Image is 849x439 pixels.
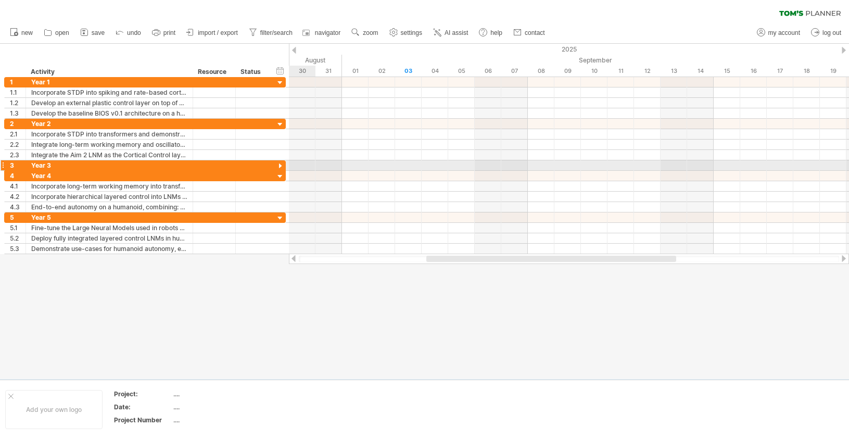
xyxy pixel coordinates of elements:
[10,233,26,243] div: 5.2
[289,66,315,77] div: Saturday, 30 August 2025
[31,129,187,139] div: Incorporate STDP into transformers and demonstrate utility working with Aim 2.
[21,29,33,36] span: new
[31,181,187,191] div: Incorporate long-term working memory into transformers working with Aim 2.
[198,29,238,36] span: import / export
[430,26,471,40] a: AI assist
[822,29,841,36] span: log out
[422,66,448,77] div: Thursday, 4 September 2025
[31,119,187,129] div: Year 2
[198,67,230,77] div: Resource
[401,29,422,36] span: settings
[634,66,661,77] div: Friday, 12 September 2025
[31,202,187,212] div: End-to-end autonomy on a humanoid, combining: LNMs with 3D‑semantic grounded subtasks, RL traject...
[10,108,26,118] div: 1.3
[10,98,26,108] div: 1.2
[10,223,26,233] div: 5.1
[31,244,187,254] div: Demonstrate use-cases for humanoid autonomy, e.g., in-home assistance, search and rescue, factory...
[342,66,369,77] div: Monday, 1 September 2025
[41,26,72,40] a: open
[31,98,187,108] div: Develop an external plastic control layer on top of LLMs and demonstrate closed-loop latent steer...
[55,29,69,36] span: open
[768,29,800,36] span: my account
[10,160,26,170] div: 3
[10,140,26,149] div: 2.2
[163,29,175,36] span: print
[173,403,261,411] div: ....
[445,29,468,36] span: AI assist
[127,29,141,36] span: undo
[511,26,548,40] a: contact
[581,66,607,77] div: Wednesday, 10 September 2025
[31,223,187,233] div: Fine-tune the Large Neural Models used in robots working with Aims 2 and 3.
[149,26,179,40] a: print
[31,67,187,77] div: Activity
[173,390,261,398] div: ....
[448,66,475,77] div: Friday, 5 September 2025
[114,403,171,411] div: Date:
[490,29,502,36] span: help
[114,416,171,424] div: Project Number
[363,29,378,36] span: zoom
[554,66,581,77] div: Tuesday, 9 September 2025
[5,390,103,429] div: Add your own logo
[740,66,767,77] div: Tuesday, 16 September 2025
[92,29,105,36] span: save
[10,150,26,160] div: 2.3
[10,129,26,139] div: 2.1
[31,108,187,118] div: Develop the baseline BIOS v0.1 architecture on a humanoid robot: 3D perception, diffusion-policy ...
[10,202,26,212] div: 4.3
[528,66,554,77] div: Monday, 8 September 2025
[31,77,187,87] div: Year 1
[7,26,36,40] a: new
[184,26,241,40] a: import / export
[31,140,187,149] div: Integrate long-term working memory and oscillatory replay into the plastic layer for persistent t...
[31,233,187,243] div: Deploy fully integrated layered control LNMs in humanoid robots for multi-modal, memory-guided ad...
[714,66,740,77] div: Monday, 15 September 2025
[260,29,293,36] span: filter/search
[114,390,171,398] div: Project:
[10,192,26,202] div: 4.2
[10,119,26,129] div: 2
[31,171,187,181] div: Year 4
[10,87,26,97] div: 1.1
[820,66,846,77] div: Friday, 19 September 2025
[475,66,501,77] div: Saturday, 6 September 2025
[78,26,108,40] a: save
[10,181,26,191] div: 4.1
[476,26,505,40] a: help
[369,66,395,77] div: Tuesday, 2 September 2025
[315,66,342,77] div: Sunday, 31 August 2025
[607,66,634,77] div: Thursday, 11 September 2025
[687,66,714,77] div: Sunday, 14 September 2025
[240,67,263,77] div: Status
[31,192,187,202] div: Incorporate hierarchical layered control into LNMs and validate real-time perception-action-langu...
[31,150,187,160] div: Integrate the Aim 2 LNM as the Cortical Control layer to achieve closed‑loop language to action e...
[173,416,261,424] div: ....
[661,66,687,77] div: Saturday, 13 September 2025
[525,29,545,36] span: contact
[808,26,844,40] a: log out
[31,160,187,170] div: Year 3
[10,171,26,181] div: 4
[246,26,296,40] a: filter/search
[10,244,26,254] div: 5.3
[767,66,793,77] div: Wednesday, 17 September 2025
[301,26,344,40] a: navigator
[31,87,187,97] div: Incorporate STDP into spiking and rate-based cortical models and demonstrate utility.
[501,66,528,77] div: Sunday, 7 September 2025
[754,26,803,40] a: my account
[315,29,340,36] span: navigator
[113,26,144,40] a: undo
[31,212,187,222] div: Year 5
[349,26,381,40] a: zoom
[10,212,26,222] div: 5
[793,66,820,77] div: Thursday, 18 September 2025
[387,26,425,40] a: settings
[10,77,26,87] div: 1
[395,66,422,77] div: Wednesday, 3 September 2025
